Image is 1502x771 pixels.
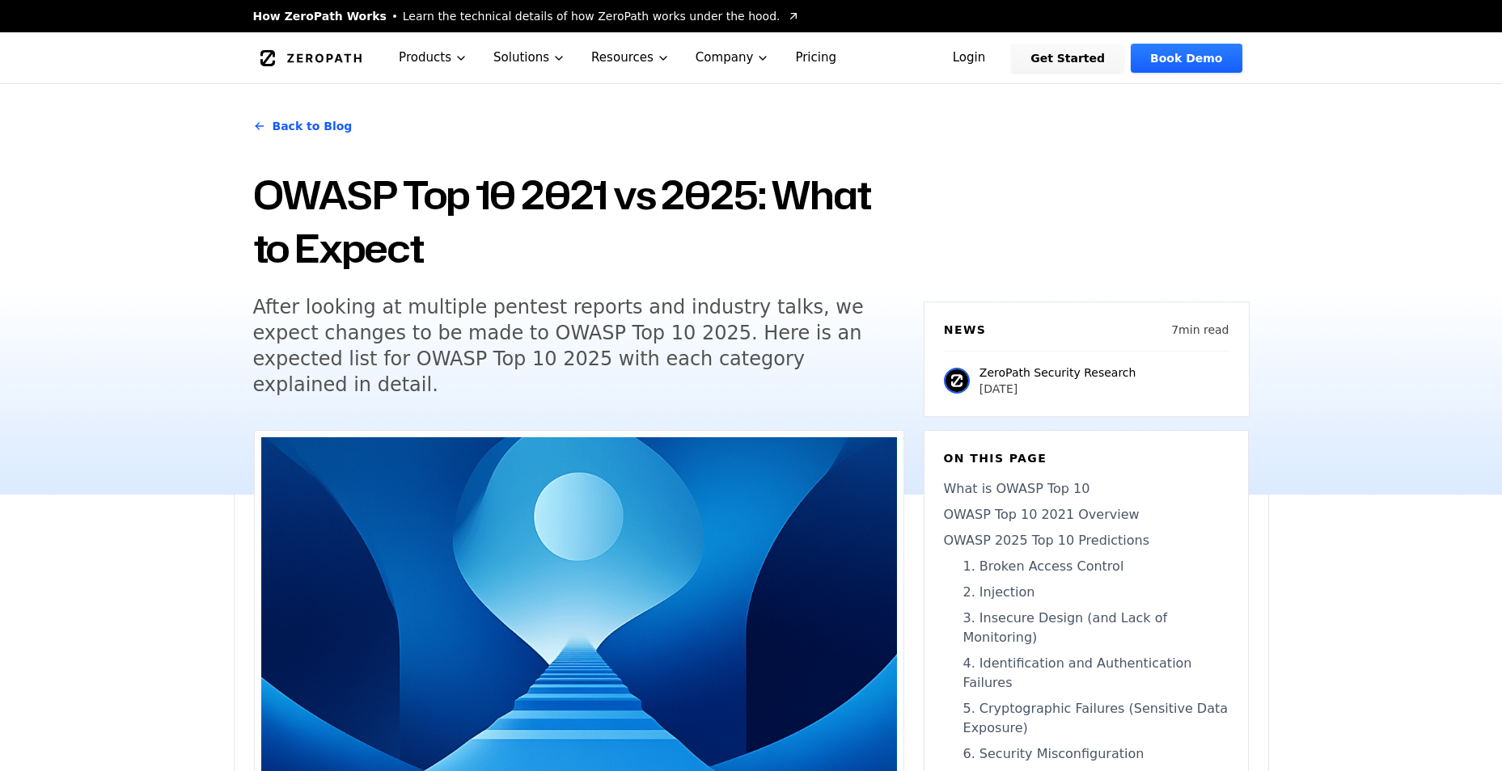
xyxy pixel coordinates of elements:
[979,381,1136,397] p: [DATE]
[944,744,1229,764] a: 6. Security Misconfiguration
[944,699,1229,738] a: 5. Cryptographic Failures (Sensitive Data Exposure)
[944,531,1229,550] a: OWASP 2025 Top 10 Predictions
[944,505,1229,525] a: OWASP Top 10 2021 Overview
[683,32,783,83] button: Company
[933,44,1005,73] a: Login
[944,557,1229,576] a: 1. Broken Access Control
[944,368,970,394] img: ZeroPath Security Research
[979,364,1136,381] p: ZeroPath Security Research
[480,32,578,83] button: Solutions
[253,168,904,275] h1: OWASP Top 10 2021 vs 2025: What to Expect
[253,103,353,149] a: Back to Blog
[1011,44,1124,73] a: Get Started
[403,8,781,24] span: Learn the technical details of how ZeroPath works under the hood.
[253,8,800,24] a: How ZeroPath WorksLearn the technical details of how ZeroPath works under the hood.
[386,32,480,83] button: Products
[944,450,1229,466] h6: On this page
[234,32,1269,83] nav: Global
[944,583,1229,602] a: 2. Injection
[944,654,1229,693] a: 4. Identification and Authentication Failures
[578,32,683,83] button: Resources
[944,479,1229,499] a: What is OWASP Top 10
[253,294,874,398] h5: After looking at multiple pentest reports and industry talks, we expect changes to be made to OWA...
[1131,44,1242,73] a: Book Demo
[944,609,1229,647] a: 3. Insecure Design (and Lack of Monitoring)
[253,8,387,24] span: How ZeroPath Works
[782,32,849,83] a: Pricing
[944,322,986,338] h6: News
[1171,322,1229,338] p: 7 min read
